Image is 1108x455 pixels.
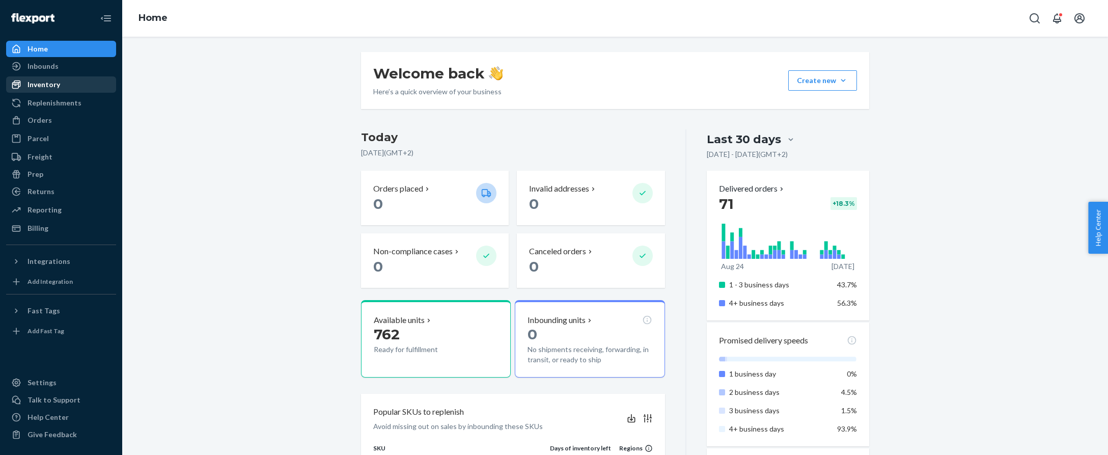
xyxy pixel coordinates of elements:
[27,327,64,335] div: Add Fast Tag
[528,344,652,365] p: No shipments receiving, forwarding, in transit, or ready to ship
[837,299,857,307] span: 56.3%
[529,183,589,195] p: Invalid addresses
[6,274,116,290] a: Add Integration
[719,335,808,346] p: Promised delivery speeds
[529,246,586,257] p: Canceled orders
[6,149,116,165] a: Freight
[27,277,73,286] div: Add Integration
[361,233,509,288] button: Non-compliance cases 0
[27,79,60,90] div: Inventory
[6,76,116,93] a: Inventory
[373,195,383,212] span: 0
[361,300,511,378] button: Available units762Ready for fulfillment
[1024,8,1045,29] button: Open Search Box
[6,253,116,270] button: Integrations
[611,444,653,452] div: Regions
[729,424,829,434] p: 4+ business days
[130,4,176,33] ol: breadcrumbs
[373,87,503,97] p: Here’s a quick overview of your business
[719,183,786,195] button: Delivered orders
[6,183,116,200] a: Returns
[529,258,539,275] span: 0
[27,205,62,215] div: Reporting
[27,115,52,125] div: Orders
[374,344,468,355] p: Ready for fulfillment
[841,406,857,415] span: 1.5%
[6,220,116,236] a: Billing
[373,421,543,432] p: Avoid missing out on sales by inbounding these SKUs
[6,303,116,319] button: Fast Tags
[837,280,857,289] span: 43.7%
[719,195,734,212] span: 71
[27,152,52,162] div: Freight
[729,387,829,397] p: 2 business days
[6,426,116,443] button: Give Feedback
[6,323,116,339] a: Add Fast Tag
[832,261,854,272] p: [DATE]
[374,326,400,343] span: 762
[373,406,464,418] p: Popular SKUs to replenish
[788,70,857,91] button: Create new
[707,149,788,159] p: [DATE] - [DATE] ( GMT+2 )
[6,41,116,57] a: Home
[1047,8,1067,29] button: Open notifications
[729,298,829,308] p: 4+ business days
[6,112,116,128] a: Orders
[11,13,54,23] img: Flexport logo
[361,148,665,158] p: [DATE] ( GMT+2 )
[27,186,54,197] div: Returns
[847,369,857,378] span: 0%
[138,12,168,23] a: Home
[27,430,77,440] div: Give Feedback
[27,223,48,233] div: Billing
[729,369,829,379] p: 1 business day
[373,183,423,195] p: Orders placed
[374,314,425,326] p: Available units
[529,195,539,212] span: 0
[6,374,116,391] a: Settings
[528,326,537,343] span: 0
[1088,202,1108,254] button: Help Center
[6,392,116,408] a: Talk to Support
[27,61,59,71] div: Inbounds
[27,133,49,144] div: Parcel
[517,171,664,225] button: Invalid addresses 0
[729,280,829,290] p: 1 - 3 business days
[729,406,829,416] p: 3 business days
[515,300,664,378] button: Inbounding units0No shipments receiving, forwarding, in transit, or ready to ship
[721,261,744,272] p: Aug 24
[96,8,116,29] button: Close Navigation
[27,98,81,108] div: Replenishments
[373,246,453,257] p: Non-compliance cases
[27,306,60,316] div: Fast Tags
[517,233,664,288] button: Canceled orders 0
[6,130,116,147] a: Parcel
[1069,8,1090,29] button: Open account menu
[361,129,665,146] h3: Today
[6,166,116,182] a: Prep
[489,66,503,81] img: hand-wave emoji
[373,258,383,275] span: 0
[27,44,48,54] div: Home
[27,395,80,405] div: Talk to Support
[27,256,70,266] div: Integrations
[361,171,509,225] button: Orders placed 0
[6,58,116,74] a: Inbounds
[27,412,69,422] div: Help Center
[837,424,857,433] span: 93.9%
[27,169,43,179] div: Prep
[6,409,116,425] a: Help Center
[528,314,586,326] p: Inbounding units
[27,378,57,388] div: Settings
[373,64,503,83] h1: Welcome back
[6,202,116,218] a: Reporting
[6,95,116,111] a: Replenishments
[841,388,857,396] span: 4.5%
[707,131,781,147] div: Last 30 days
[830,197,857,210] div: + 18.3 %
